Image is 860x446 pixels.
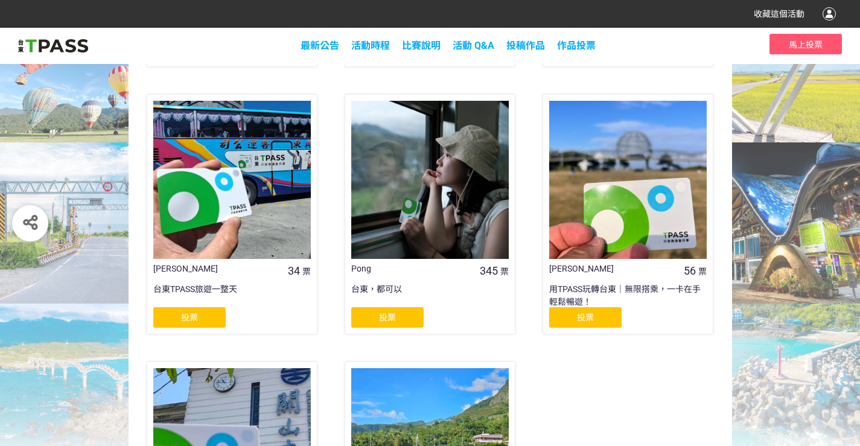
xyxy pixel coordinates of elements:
span: 收藏這個活動 [754,9,804,19]
span: 投票 [181,313,198,322]
div: 用TPASS玩轉台東｜無限搭乘，一卡在手輕鬆暢遊！ [549,283,707,307]
span: 作品投票 [557,40,596,51]
span: 票 [302,267,311,276]
a: [PERSON_NAME]34票台東TPASS旅遊一整天投票 [147,94,317,334]
span: 投票 [577,313,594,322]
div: [PERSON_NAME] [153,263,279,275]
button: 馬上投票 [769,34,842,54]
a: 最新公告 [301,40,339,51]
div: [PERSON_NAME] [549,263,675,275]
span: 投票 [379,313,396,322]
img: 2025創意影音/圖文徵件比賽「用TPASS玩轉台東」 [18,37,88,55]
div: 台東，都可以 [351,283,509,307]
span: 票 [500,267,509,276]
span: 345 [480,264,498,277]
div: 台東TPASS旅遊一整天 [153,283,311,307]
a: 活動時程 [351,40,390,51]
a: 比賽說明 [402,40,441,51]
span: 馬上投票 [789,40,823,49]
span: 56 [684,264,696,277]
div: Pong [351,263,477,275]
span: 34 [288,264,300,277]
span: 票 [698,267,707,276]
span: 投稿作品 [506,40,545,51]
a: 活動 Q&A [453,40,494,51]
a: [PERSON_NAME]56票用TPASS玩轉台東｜無限搭乘，一卡在手輕鬆暢遊！投票 [543,94,713,334]
a: Pong345票台東，都可以投票 [345,94,515,334]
